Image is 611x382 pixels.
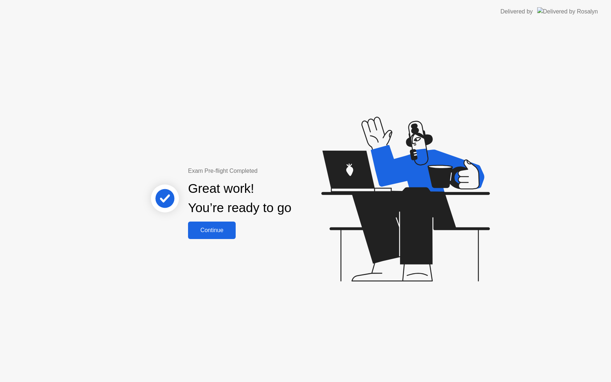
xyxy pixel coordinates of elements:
[188,222,236,239] button: Continue
[500,7,533,16] div: Delivered by
[537,7,598,16] img: Delivered by Rosalyn
[188,179,291,218] div: Great work! You’re ready to go
[190,227,233,234] div: Continue
[188,167,338,175] div: Exam Pre-flight Completed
